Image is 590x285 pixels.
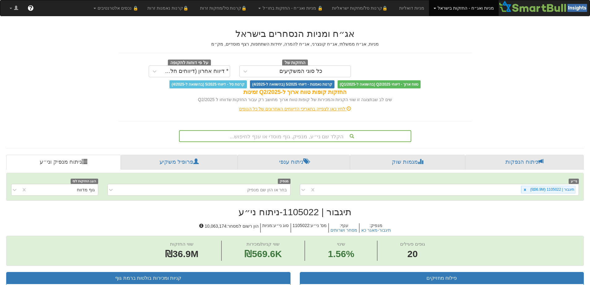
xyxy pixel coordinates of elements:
[429,0,499,16] a: מניות ואג״ח - החזקות בישראל
[119,88,472,96] div: החזקות קופות טווח ארוך ל-Q2/2025 זמינות
[198,223,260,233] h5: הון רשום למסחר : 10,063,174
[71,179,98,184] span: הצג החזקות לפי
[162,68,229,74] div: * דיווח אחרון (דיווחים חלקיים)
[169,80,247,88] span: קרנות סל - דיווחי 5/2025 (בהשוואה ל-4/2025)
[260,223,291,233] h5: סוג ני״ע : מניות
[499,0,590,13] img: Smartbull
[238,155,350,170] a: ניתוח ענפי
[23,0,38,16] a: ?
[350,155,465,170] a: מגמות שוק
[291,223,329,233] h5: מס' ני״ע : 1105022
[143,0,195,16] a: 🔒קרנות נאמנות זרות
[89,0,143,16] a: 🔒 נכסים אלטרנטיבים
[337,241,345,247] span: שינוי
[77,187,95,193] div: גוף מדווח
[338,80,421,88] span: טווח ארוך - דיווחי Q2/2025 (בהשוואה ל-Q1/2025)
[11,275,286,281] h3: קניות ומכירות בולטות ברמת גוף
[6,155,121,170] a: ניתוח מנפיק וני״ע
[195,0,254,16] a: 🔒קרנות סל/מחקות זרות
[165,249,198,259] span: ₪36.9M
[305,275,579,281] h3: פילוח מחזיקים
[247,241,280,247] span: שווי קניות/מכירות
[114,106,476,112] div: לחץ כאן לצפייה בתאריכי הדיווחים האחרונים של כל הגופים
[395,0,429,16] a: מניות דואליות
[119,29,472,39] h2: אג״ח ומניות הנסחרים בישראל
[244,249,282,259] span: ₪569.6K
[6,207,584,217] h2: תיגבור | 1105022 - ניתוח ני״ע
[528,186,575,193] div: תיגבור | 1105022 (₪36.9M)
[361,228,391,233] button: תיגבור-מאגר כא
[400,241,425,247] span: גופים פעילים
[400,247,425,261] span: 20
[327,0,394,16] a: 🔒קרנות סל/מחקות ישראליות
[29,5,32,11] span: ?
[180,131,411,141] div: הקלד שם ני״ע, מנפיק, גוף מוסדי או ענף לחיפוש...
[170,241,194,247] span: שווי החזקות
[279,68,322,74] div: כל סוגי המשקיעים
[569,179,579,184] span: ני״ע
[247,187,287,193] div: בחר או הזן שם מנפיק
[465,155,584,170] a: ניתוח הנפקות
[328,247,354,261] span: 1.56%
[278,179,291,184] span: מנפיק
[330,228,357,233] button: מסחר ושרותים
[282,60,308,66] span: החזקות של
[250,80,334,88] span: קרנות נאמנות - דיווחי 5/2025 (בהשוואה ל-4/2025)
[168,60,211,66] span: על פי דוחות לתקופה
[254,0,327,16] a: 🔒 מניות ואג״ח - החזקות בחו״ל
[359,223,392,233] h5: מנפיק :
[119,96,472,103] div: שים לב שבתצוגה זו שווי הקניות והמכירות של קופות טווח ארוך מחושב רק עבור החזקות שדווחו ל Q2/2025
[121,155,237,170] a: פרופיל משקיע
[328,223,359,233] h5: ענף :
[119,42,472,47] h5: מניות, אג״ח ממשלתי, אג״ח קונצרני, אג״ח להמרה, יחידות השתתפות, רצף מוסדיים, מק״מ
